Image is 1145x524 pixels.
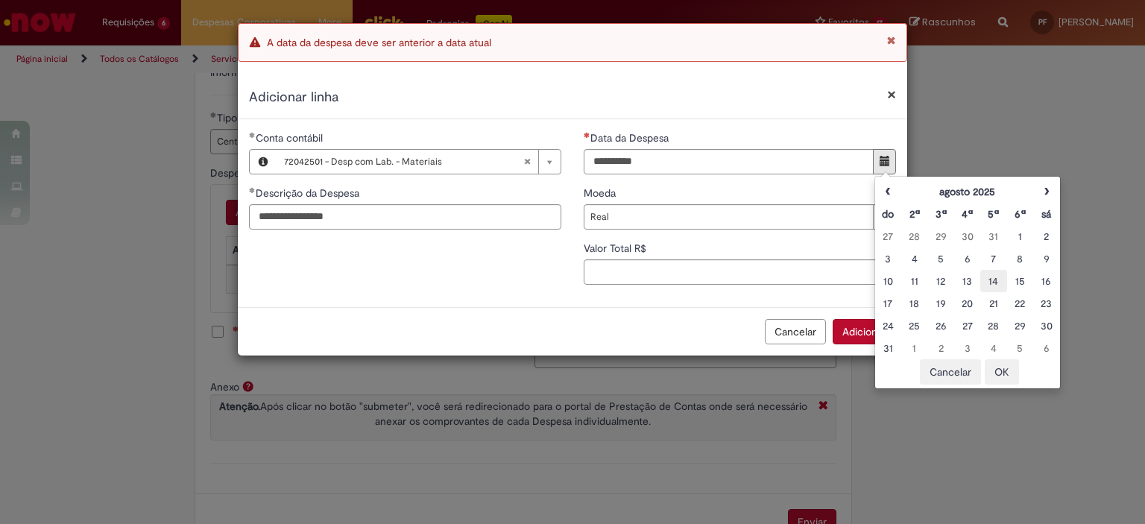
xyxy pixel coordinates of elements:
[1037,296,1056,311] div: 23 September 2025 Tuesday
[249,132,256,138] span: Obrigatório Preenchido
[256,186,362,200] span: Descrição da Despesa
[984,251,1003,266] div: 07 September 2025 Sunday
[980,203,1006,225] th: Quinta-feira
[984,341,1003,356] div: 04 October 2025 Saturday
[931,229,950,244] div: 29 August 2025 Friday
[958,274,977,288] div: 13 September 2025 Saturday
[954,203,980,225] th: Quarta-feira
[249,88,896,107] h2: Adicionar linha
[765,319,826,344] button: Cancelar
[874,176,1061,389] div: Escolher data
[920,359,981,385] button: Cancelar
[256,131,326,145] span: Necessários - Conta contábil
[1037,341,1056,356] div: 06 October 2025 Monday
[1037,274,1056,288] div: 16 September 2025 Tuesday
[584,149,874,174] input: Data da Despesa
[590,205,865,229] span: Real
[584,186,619,200] span: Moeda
[931,274,950,288] div: 12 September 2025 Friday
[905,229,924,244] div: 28 August 2025 Thursday
[875,180,901,203] th: Mês anterior
[879,296,898,311] div: 17 September 2025 Wednesday
[879,251,898,266] div: 03 September 2025 Wednesday
[931,251,950,266] div: 05 September 2025 Friday
[1011,229,1029,244] div: 01 September 2025 Monday
[249,204,561,230] input: Descrição da Despesa
[958,341,977,356] div: 03 October 2025 Friday
[958,251,977,266] div: 06 September 2025 Saturday
[1011,251,1029,266] div: 08 September 2025 Monday
[958,229,977,244] div: 30 August 2025 Saturday
[901,203,927,225] th: Segunda-feira
[1011,318,1029,333] div: 29 September 2025 Monday
[984,318,1003,333] div: 28 September 2025 Sunday
[584,132,590,138] span: Necessários
[905,318,924,333] div: 25 September 2025 Thursday
[584,259,896,285] input: Valor Total R$
[1007,203,1033,225] th: Sexta-feira
[1037,318,1056,333] div: 30 September 2025 Tuesday
[1037,251,1056,266] div: 09 September 2025 Tuesday
[873,149,896,174] button: Mostrar calendário para Data da Despesa
[887,86,896,102] button: Fechar modal
[931,318,950,333] div: 26 September 2025 Friday
[927,203,953,225] th: Terça-feira
[1037,229,1056,244] div: 02 September 2025 Tuesday
[590,131,672,145] span: Data da Despesa
[984,229,1003,244] div: 31 August 2025 Sunday
[905,296,924,311] div: 18 September 2025 Thursday
[984,274,1003,288] div: 14 September 2025 Sunday
[833,319,896,344] button: Adicionar
[1011,341,1029,356] div: 05 October 2025 Sunday
[931,341,950,356] div: 02 October 2025 Thursday
[249,187,256,193] span: Obrigatório Preenchido
[1011,296,1029,311] div: 22 September 2025 Monday
[277,150,561,174] a: 72042501 - Desp com Lab. - MateriaisLimpar campo Conta contábil
[267,36,491,49] span: A data da despesa deve ser anterior a data atual
[584,242,649,255] span: Valor Total R$
[985,359,1019,385] button: OK
[1033,203,1059,225] th: Sábado
[905,274,924,288] div: 11 September 2025 Thursday
[516,150,538,174] abbr: Limpar campo Conta contábil
[250,150,277,174] button: Conta contábil, Visualizar este registro 72042501 - Desp com Lab. - Materiais
[887,35,895,45] button: Fechar Notificação
[879,341,898,356] div: 01 October 2025 Wednesday
[879,229,898,244] div: 27 August 2025 Wednesday
[879,274,898,288] div: 10 September 2025 Wednesday
[1033,180,1059,203] th: Próximo mês
[875,203,901,225] th: Domingo
[905,251,924,266] div: 04 September 2025 Thursday
[931,296,950,311] div: 19 September 2025 Friday
[901,180,1033,203] th: agosto 2025. Alternar mês
[1011,274,1029,288] div: 15 September 2025 Monday
[984,296,1003,311] div: 21 September 2025 Sunday
[958,318,977,333] div: 27 September 2025 Saturday
[284,150,523,174] span: 72042501 - Desp com Lab. - Materiais
[958,296,977,311] div: 20 September 2025 Saturday
[879,318,898,333] div: 24 September 2025 Wednesday
[905,341,924,356] div: 01 October 2025 Wednesday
